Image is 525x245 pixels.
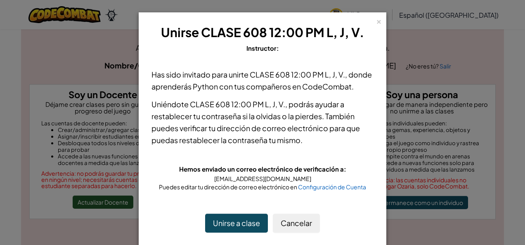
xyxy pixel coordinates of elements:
span: Instructor: [246,44,279,52]
span: con tus compañeros en CodeCombat. [218,82,354,91]
span: Uniéndote [151,99,190,109]
div: × [376,16,382,25]
span: CLASE 608 12:00 PM L, J, V. [201,24,364,40]
button: Cancelar [273,214,320,233]
div: [EMAIL_ADDRESS][DOMAIN_NAME] [151,174,374,183]
span: Hemos enviado un correo electrónico de verificación a: [179,165,346,173]
span: Unirse [161,24,199,40]
button: Unirse a clase [205,214,268,233]
span: Puedes editar tu dirección de correo electrónico en [159,183,298,191]
span: Has sido invitado para unirte [151,70,250,79]
span: CLASE 608 12:00 PM L, J, V. [250,70,345,79]
span: , [285,99,289,109]
span: Python [193,82,218,91]
span: CLASE 608 12:00 PM L, J, V. [190,99,285,109]
a: Configuración de Cuenta [298,183,366,191]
